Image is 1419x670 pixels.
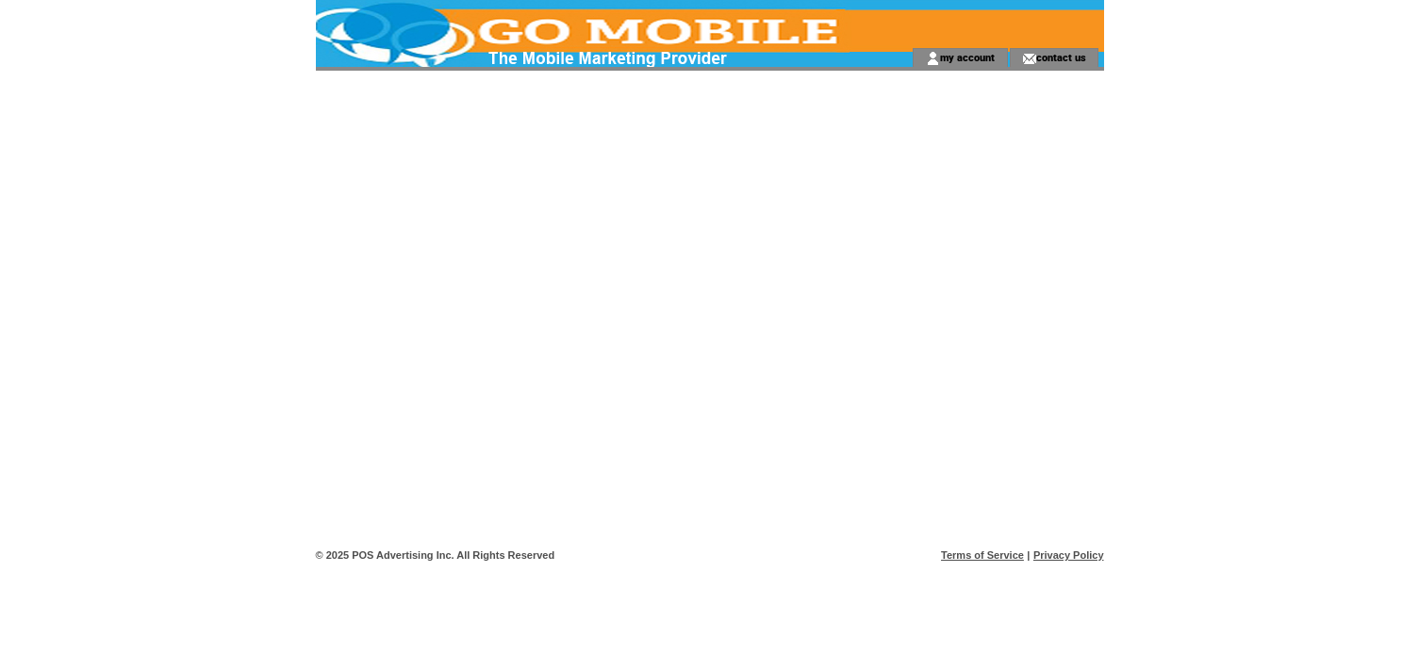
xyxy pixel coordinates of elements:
img: account_icon.gif;jsessionid=F37D2092A6C2C3C91A46858DEBFBBD39 [926,51,940,66]
a: Terms of Service [941,549,1024,561]
span: © 2025 POS Advertising Inc. All Rights Reserved [316,549,555,561]
span: | [1027,549,1030,561]
a: Privacy Policy [1033,549,1104,561]
img: contact_us_icon.gif;jsessionid=F37D2092A6C2C3C91A46858DEBFBBD39 [1022,51,1036,66]
a: my account [940,51,995,63]
a: contact us [1036,51,1086,63]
